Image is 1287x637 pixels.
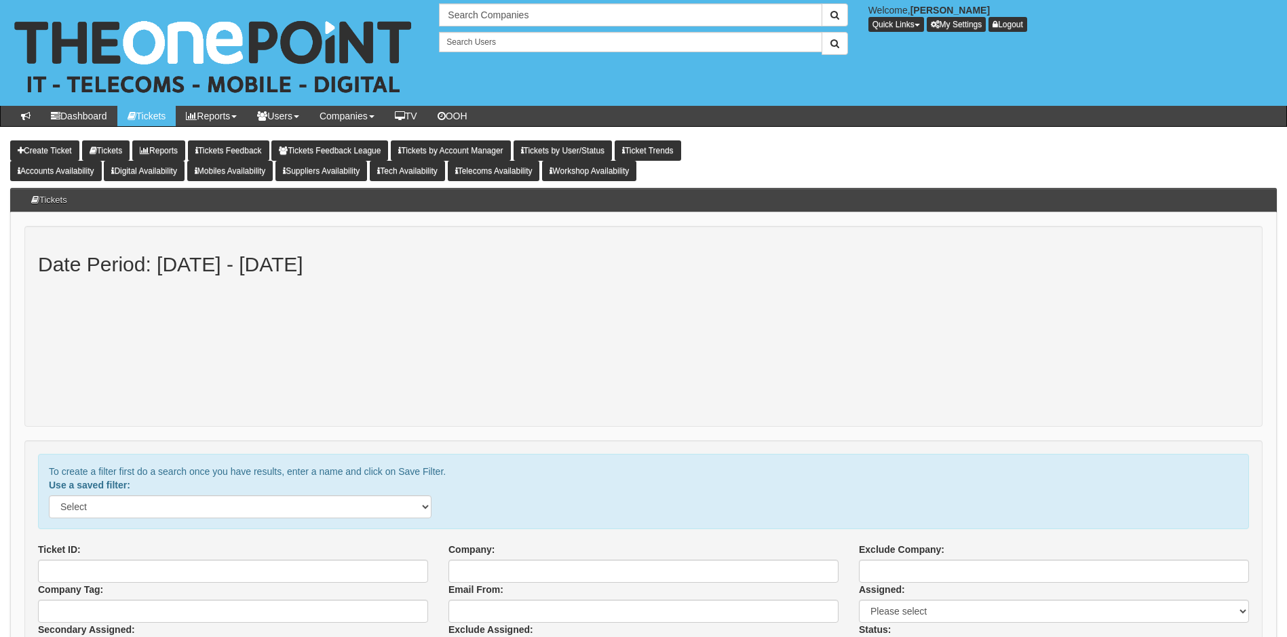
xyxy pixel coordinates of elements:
label: Ticket ID: [38,543,81,556]
a: Tickets Feedback [188,140,269,161]
a: Ticket Trends [615,140,681,161]
a: Tickets [82,140,130,161]
label: Company Tag: [38,583,103,596]
a: Logout [988,17,1027,32]
b: [PERSON_NAME] [910,5,990,16]
label: Secondary Assigned: [38,623,135,636]
input: Search Users [439,32,822,52]
label: Email From: [448,583,503,596]
a: Companies [309,106,385,126]
label: Status: [859,623,891,636]
a: Reports [132,140,185,161]
a: Workshop Availability [542,161,636,181]
a: Accounts Availability [10,161,102,181]
a: Tech Availability [370,161,445,181]
a: Reports [176,106,247,126]
p: To create a filter first do a search once you have results, enter a name and click on Save Filter. [49,465,1238,478]
label: Use a saved filter: [49,478,130,492]
a: Dashboard [41,106,117,126]
input: Search Companies [439,3,822,26]
a: Tickets by User/Status [514,140,613,161]
h3: Tickets [24,189,74,212]
a: Digital Availability [104,161,185,181]
a: Tickets [117,106,176,126]
a: Create Ticket [10,140,79,161]
a: My Settings [927,17,986,32]
label: Company: [448,543,495,556]
label: Exclude Company: [859,543,944,556]
a: Tickets Feedback League [271,140,388,161]
h2: Date Period: [DATE] - [DATE] [38,253,1249,275]
label: Exclude Assigned: [448,623,533,636]
a: OOH [427,106,478,126]
a: Suppliers Availability [275,161,367,181]
button: Quick Links [868,17,924,32]
a: Telecoms Availability [448,161,540,181]
a: Mobiles Availability [187,161,273,181]
div: Welcome, [858,3,1287,32]
a: Tickets by Account Manager [391,140,510,161]
a: TV [385,106,427,126]
a: Users [247,106,309,126]
label: Assigned: [859,583,905,596]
